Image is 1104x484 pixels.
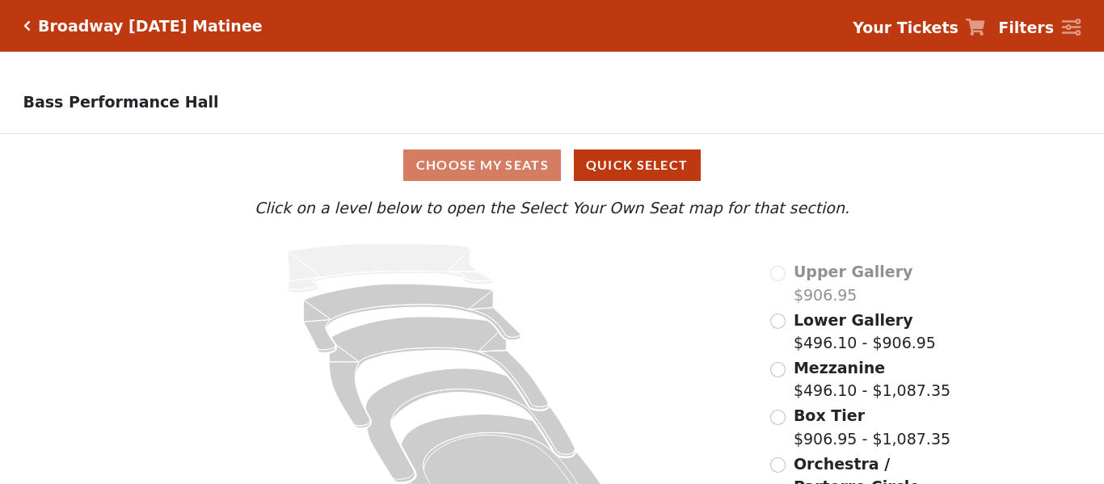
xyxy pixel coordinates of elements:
h5: Broadway [DATE] Matinee [38,17,263,36]
label: $496.10 - $906.95 [794,309,936,355]
span: Box Tier [794,406,865,424]
a: Click here to go back to filters [23,20,31,32]
label: $906.95 - $1,087.35 [794,404,950,450]
strong: Filters [998,19,1054,36]
a: Filters [998,16,1081,40]
path: Upper Gallery - Seats Available: 0 [288,243,493,293]
span: Upper Gallery [794,263,913,280]
span: Lower Gallery [794,311,913,329]
label: $496.10 - $1,087.35 [794,356,950,402]
label: $906.95 [794,260,913,306]
button: Quick Select [574,149,701,181]
span: Mezzanine [794,359,885,377]
a: Your Tickets [853,16,985,40]
p: Click on a level below to open the Select Your Own Seat map for that section. [150,196,954,220]
strong: Your Tickets [853,19,959,36]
